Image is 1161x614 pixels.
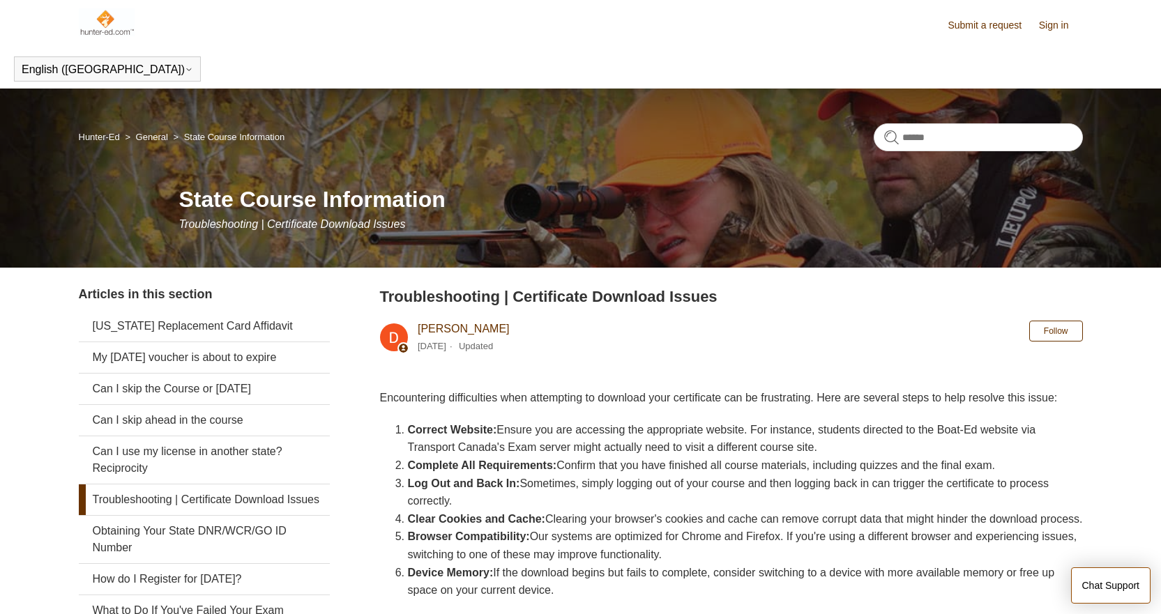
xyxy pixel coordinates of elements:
li: Confirm that you have finished all course materials, including quizzes and the final exam. [408,456,1083,475]
h1: State Course Information [179,183,1083,216]
a: Submit a request [948,18,1035,33]
strong: Browser Compatibility: [408,530,530,542]
a: General [136,132,168,142]
strong: Device Memory: [408,567,494,578]
strong: Correct Website: [408,424,497,436]
li: Clearing your browser's cookies and cache can remove corrupt data that might hinder the download ... [408,510,1083,528]
a: Can I skip the Course or [DATE] [79,374,330,404]
li: Hunter-Ed [79,132,123,142]
a: My [DATE] voucher is about to expire [79,342,330,373]
a: Troubleshooting | Certificate Download Issues [79,484,330,515]
strong: Log Out and Back In: [408,477,520,489]
h2: Troubleshooting | Certificate Download Issues [380,285,1083,308]
li: State Course Information [170,132,284,142]
span: Troubleshooting | Certificate Download Issues [179,218,406,230]
img: Hunter-Ed Help Center home page [79,8,135,36]
a: [PERSON_NAME] [418,323,510,335]
a: Can I use my license in another state? Reciprocity [79,436,330,484]
li: Ensure you are accessing the appropriate website. For instance, students directed to the Boat-Ed ... [408,421,1083,456]
a: Sign in [1039,18,1083,33]
li: Updated [459,341,493,351]
li: General [122,132,170,142]
a: State Course Information [184,132,285,142]
input: Search [874,123,1083,151]
a: [US_STATE] Replacement Card Affidavit [79,311,330,341]
strong: Complete All Requirements: [408,459,557,471]
li: Sometimes, simply logging out of your course and then logging back in can trigger the certificate... [408,475,1083,510]
p: Encountering difficulties when attempting to download your certificate can be frustrating. Here a... [380,389,1083,407]
time: 03/04/2024, 11:07 [418,341,446,351]
a: Hunter-Ed [79,132,120,142]
button: English ([GEOGRAPHIC_DATA]) [22,63,193,76]
span: Articles in this section [79,287,213,301]
button: Chat Support [1071,567,1151,604]
strong: Clear Cookies and Cache: [408,513,545,525]
li: If the download begins but fails to complete, consider switching to a device with more available ... [408,564,1083,599]
li: Our systems are optimized for Chrome and Firefox. If you're using a different browser and experie... [408,528,1083,563]
button: Follow Article [1029,321,1083,341]
a: Can I skip ahead in the course [79,405,330,436]
a: How do I Register for [DATE]? [79,564,330,594]
a: Obtaining Your State DNR/WCR/GO ID Number [79,516,330,563]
